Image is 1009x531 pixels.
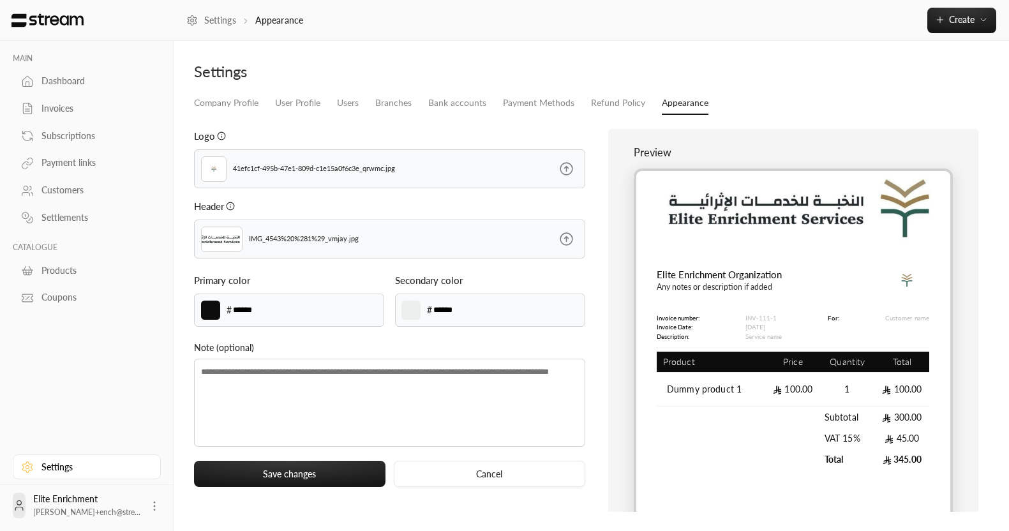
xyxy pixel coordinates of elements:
[41,102,145,115] div: Invoices
[657,373,765,407] td: Dummy product 1
[634,145,953,160] p: Preview
[13,206,161,230] a: Settlements
[194,461,385,487] button: Save changes
[13,285,161,310] a: Coupons
[249,234,359,244] p: IMG_4543%20%281%29_vmjay.jpg
[657,267,782,281] p: Elite Enrichment Organization
[337,92,359,114] a: Users
[13,96,161,121] a: Invoices
[427,303,432,317] p: #
[217,131,226,140] svg: It must not be larger then 1MB. The supported MIME types are JPG and PNG.
[875,407,930,428] td: 300.00
[33,493,140,518] div: Elite Enrichment
[375,92,412,114] a: Branches
[194,129,215,143] p: Logo
[13,258,161,283] a: Products
[186,14,303,27] nav: breadcrumb
[828,313,839,323] p: For:
[875,449,930,470] td: 345.00
[41,184,145,197] div: Customers
[41,75,145,87] div: Dashboard
[745,322,782,332] p: [DATE]
[875,352,930,373] th: Total
[41,156,145,169] div: Payment links
[820,352,874,373] th: Quantity
[41,461,145,474] div: Settings
[41,211,145,224] div: Settlements
[10,13,85,27] img: Logo
[13,243,161,253] p: CATALOGUE
[13,54,161,64] p: MAIN
[395,273,463,287] p: Secondary color
[194,61,585,82] div: Settings
[927,8,996,33] button: Create
[765,373,820,407] td: 100.00
[13,178,161,203] a: Customers
[765,352,820,373] th: Price
[194,341,585,354] p: Note (optional)
[41,291,145,304] div: Coupons
[201,227,243,252] img: header
[657,352,765,373] th: Product
[875,373,930,407] td: 100.00
[227,303,232,317] p: #
[657,322,699,332] p: Invoice Date:
[841,383,854,396] span: 1
[885,258,929,303] img: Logo
[636,171,950,248] img: IMG_4543%20%281%29_vmjay.jpg
[13,151,161,176] a: Payment links
[255,14,303,27] p: Appearance
[428,92,486,114] a: Bank accounts
[503,92,574,114] a: Payment Methods
[820,428,874,449] td: VAT 15%
[875,428,930,449] td: 45.00
[186,14,236,27] a: Settings
[591,92,645,114] a: Refund Policy
[226,202,235,211] svg: It must not be larger than 1MB. The supported MIME types are JPG and PNG.
[745,313,782,323] p: INV-111-1
[657,332,699,341] p: Description:
[194,273,250,287] p: Primary color
[745,332,782,341] p: Service name
[662,92,708,115] a: Appearance
[13,69,161,94] a: Dashboard
[275,92,320,114] a: User Profile
[657,281,782,294] p: Any notes or description if added
[885,313,929,323] p: Customer name
[394,461,585,487] button: Cancel
[194,199,224,213] p: Header
[204,160,223,179] img: Logo
[949,14,975,25] span: Create
[194,92,258,114] a: Company Profile
[13,123,161,148] a: Subscriptions
[233,163,395,174] p: 41efc1cf-495b-47e1-809d-c1e15a0f6c3e_qrwmc.jpg
[657,352,929,470] table: Products Preview
[820,449,874,470] td: Total
[41,264,145,277] div: Products
[41,130,145,142] div: Subscriptions
[820,407,874,428] td: Subtotal
[13,454,161,479] a: Settings
[657,313,699,323] p: Invoice number:
[33,507,140,517] span: [PERSON_NAME]+ench@stre...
